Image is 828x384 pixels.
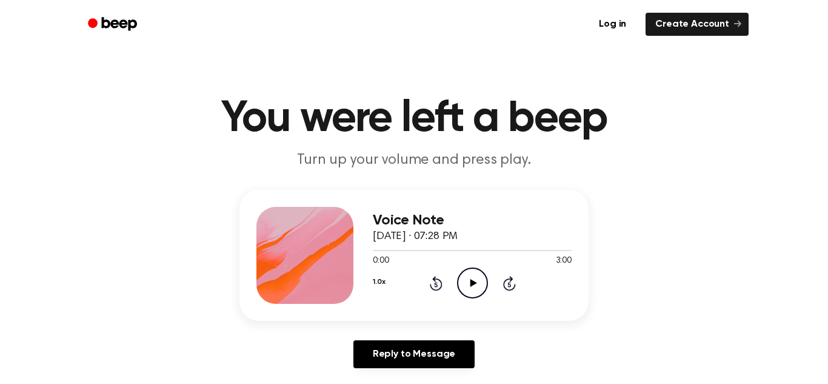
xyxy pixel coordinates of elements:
[556,255,572,268] span: 3:00
[353,340,475,368] a: Reply to Message
[373,231,458,242] span: [DATE] · 07:28 PM
[373,272,385,292] button: 1.0x
[104,97,724,141] h1: You were left a beep
[587,10,638,38] a: Log in
[373,212,572,229] h3: Voice Note
[646,13,749,36] a: Create Account
[181,150,647,170] p: Turn up your volume and press play.
[79,13,148,36] a: Beep
[373,255,389,268] span: 0:00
